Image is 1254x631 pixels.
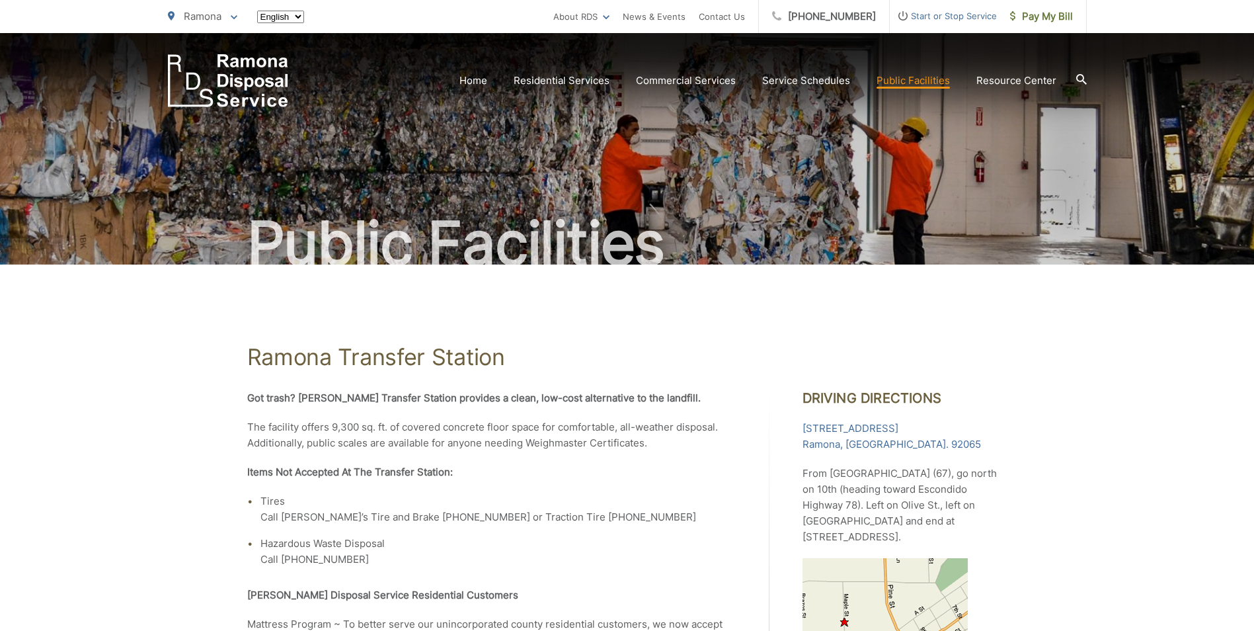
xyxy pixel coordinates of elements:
a: News & Events [623,9,686,24]
h1: Ramona Transfer Station [247,344,1007,370]
a: Contact Us [699,9,745,24]
p: The facility offers 9,300 sq. ft. of covered concrete floor space for comfortable, all-weather di... [247,419,736,451]
a: About RDS [553,9,609,24]
a: [STREET_ADDRESS]Ramona, [GEOGRAPHIC_DATA]. 92065 [803,421,981,452]
p: From [GEOGRAPHIC_DATA] (67), go north on 10th (heading toward Escondido Highway 78). Left on Oliv... [803,466,1007,545]
a: Public Facilities [877,73,950,89]
select: Select a language [257,11,304,23]
h2: Driving Directions [803,390,1007,406]
strong: Got trash? [PERSON_NAME] Transfer Station provides a clean, low-cost alternative to the landfill. [247,392,701,404]
li: Tires Call [PERSON_NAME]’s Tire and Brake [PHONE_NUMBER] or Traction Tire [PHONE_NUMBER] [260,493,736,525]
a: Commercial Services [636,73,736,89]
a: Residential Services [514,73,609,89]
strong: [PERSON_NAME] Disposal Service Residential Customers [247,589,518,601]
li: Hazardous Waste Disposal Call [PHONE_NUMBER] [260,536,736,568]
h2: Public Facilities [168,210,1087,276]
a: Home [459,73,487,89]
span: Ramona [184,10,221,22]
a: Service Schedules [762,73,850,89]
span: Pay My Bill [1010,9,1073,24]
a: Resource Center [976,73,1056,89]
strong: Items Not Accepted At The Transfer Station: [247,466,453,478]
a: EDCD logo. Return to the homepage. [168,54,288,107]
